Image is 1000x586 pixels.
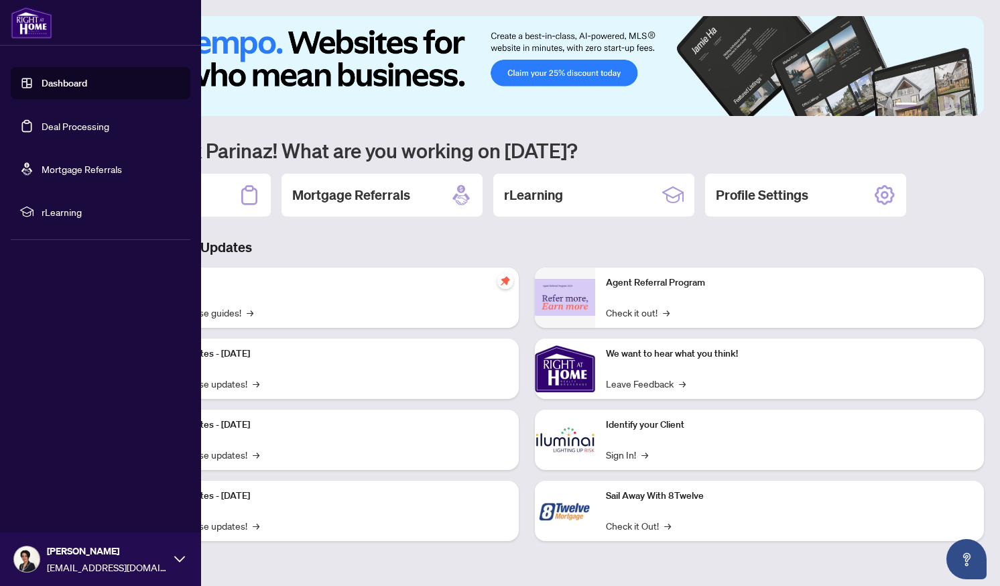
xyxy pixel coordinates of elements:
a: Check it out!→ [606,305,670,320]
img: Agent Referral Program [535,279,595,316]
a: Check it Out!→ [606,518,671,533]
span: → [253,518,259,533]
span: → [679,376,686,391]
span: [EMAIL_ADDRESS][DOMAIN_NAME] [47,560,168,575]
p: Platform Updates - [DATE] [141,418,508,432]
span: rLearning [42,204,181,219]
p: Platform Updates - [DATE] [141,489,508,504]
p: Self-Help [141,276,508,290]
img: logo [11,7,52,39]
p: Platform Updates - [DATE] [141,347,508,361]
p: Sail Away With 8Twelve [606,489,973,504]
button: 6 [965,103,971,108]
button: 5 [954,103,960,108]
a: Leave Feedback→ [606,376,686,391]
a: Mortgage Referrals [42,163,122,175]
button: 2 [922,103,928,108]
button: 3 [933,103,938,108]
img: Identify your Client [535,410,595,470]
button: 1 [895,103,917,108]
span: → [663,305,670,320]
span: → [641,447,648,462]
button: 4 [944,103,949,108]
h2: rLearning [504,186,563,204]
img: Slide 0 [70,16,984,116]
span: → [247,305,253,320]
span: → [664,518,671,533]
img: Sail Away With 8Twelve [535,481,595,541]
img: We want to hear what you think! [535,339,595,399]
h3: Brokerage & Industry Updates [70,238,984,257]
button: Open asap [946,539,987,579]
span: → [253,376,259,391]
p: We want to hear what you think! [606,347,973,361]
a: Dashboard [42,77,87,89]
span: [PERSON_NAME] [47,544,168,559]
p: Identify your Client [606,418,973,432]
h1: Welcome back Parinaz! What are you working on [DATE]? [70,137,984,163]
a: Sign In!→ [606,447,648,462]
h2: Mortgage Referrals [292,186,410,204]
h2: Profile Settings [716,186,808,204]
p: Agent Referral Program [606,276,973,290]
img: Profile Icon [14,546,40,572]
span: pushpin [497,273,513,289]
span: → [253,447,259,462]
a: Deal Processing [42,120,109,132]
